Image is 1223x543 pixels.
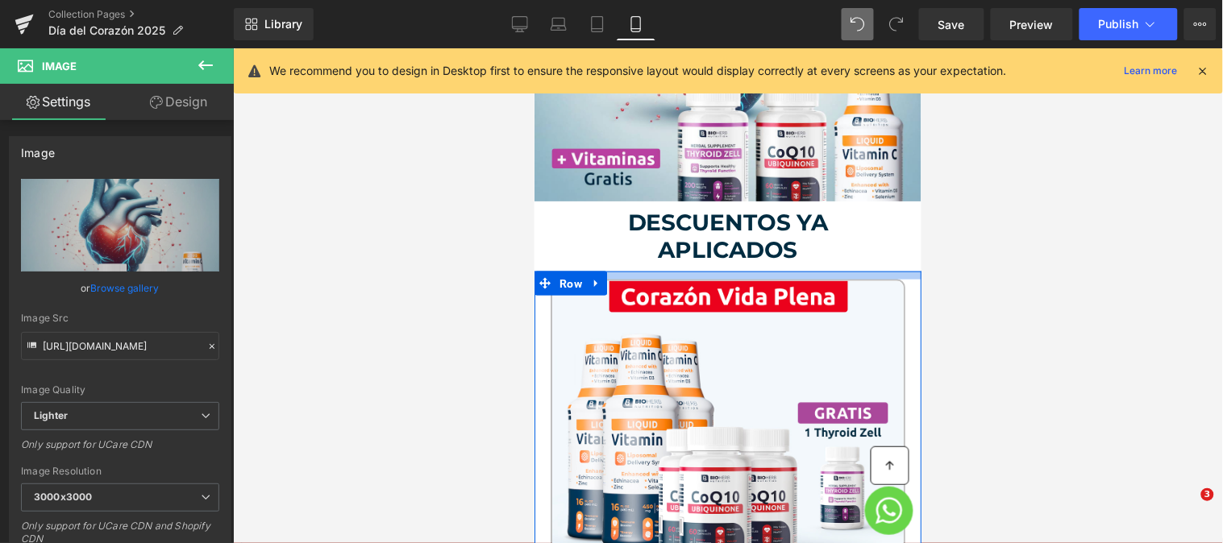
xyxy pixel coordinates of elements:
span: Row [21,223,52,247]
span: Save [938,16,965,33]
input: Link [21,332,219,360]
a: New Library [234,8,314,40]
span: Library [264,17,302,31]
button: Publish [1079,8,1178,40]
span: Día del Corazón 2025 [48,24,165,37]
div: Image Src [21,313,219,324]
div: Only support for UCare CDN [21,438,219,462]
div: Image Quality [21,384,219,396]
a: Expand / Collapse [52,223,73,247]
button: Redo [880,8,913,40]
a: Mobile [617,8,655,40]
a: Browse gallery [91,274,160,302]
div: or [21,280,219,296]
span: 3 [1201,488,1214,501]
a: Laptop [539,8,578,40]
b: Lighter [34,409,68,421]
a: Collection Pages [48,8,234,21]
a: Learn more [1118,61,1184,81]
span: Image [42,60,77,73]
div: Image Resolution [21,466,219,477]
a: Desktop [501,8,539,40]
p: DESCUENTOS YA APLICADOS [40,161,347,215]
b: 3000x3000 [34,491,92,503]
a: Tablet [578,8,617,40]
button: More [1184,8,1217,40]
iframe: Intercom live chat [1168,488,1207,527]
span: Preview [1010,16,1054,33]
div: Image [21,137,55,160]
a: Preview [991,8,1073,40]
button: Undo [842,8,874,40]
a: Design [120,84,237,120]
p: We recommend you to design in Desktop first to ensure the responsive layout would display correct... [269,62,1007,80]
span: Publish [1099,18,1139,31]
